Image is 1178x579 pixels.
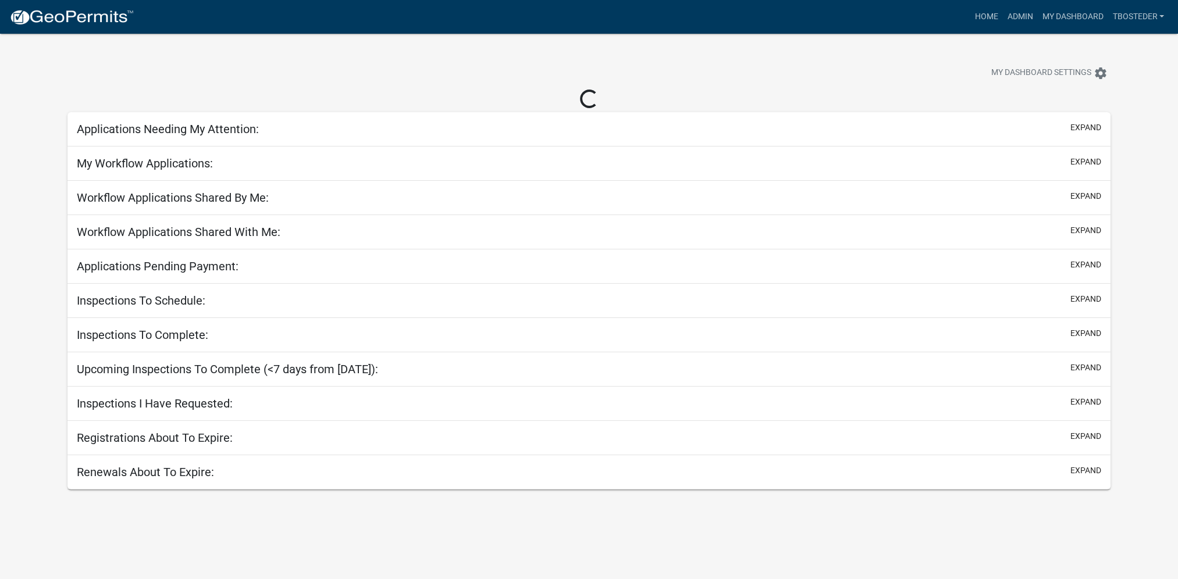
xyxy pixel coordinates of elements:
a: Admin [1002,6,1037,28]
h5: Workflow Applications Shared With Me: [77,225,280,239]
button: expand [1070,396,1101,408]
h5: Applications Pending Payment: [77,259,239,273]
h5: Registrations About To Expire: [77,431,233,445]
i: settings [1094,66,1108,80]
h5: Workflow Applications Shared By Me: [77,191,269,205]
h5: Inspections To Complete: [77,328,208,342]
h5: Renewals About To Expire: [77,465,214,479]
h5: Inspections I Have Requested: [77,396,233,410]
a: My Dashboard [1037,6,1108,28]
a: tbosteder [1108,6,1169,28]
h5: My Workflow Applications: [77,156,213,170]
button: expand [1070,464,1101,477]
a: Home [970,6,1002,28]
button: My Dashboard Settingssettings [982,62,1117,84]
button: expand [1070,430,1101,442]
button: expand [1070,327,1101,339]
button: expand [1070,156,1101,168]
button: expand [1070,293,1101,305]
h5: Inspections To Schedule: [77,294,205,308]
button: expand [1070,362,1101,374]
span: My Dashboard Settings [991,66,1091,80]
button: expand [1070,121,1101,134]
h5: Applications Needing My Attention: [77,122,259,136]
button: expand [1070,190,1101,202]
button: expand [1070,224,1101,237]
h5: Upcoming Inspections To Complete (<7 days from [DATE]): [77,362,378,376]
button: expand [1070,259,1101,271]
